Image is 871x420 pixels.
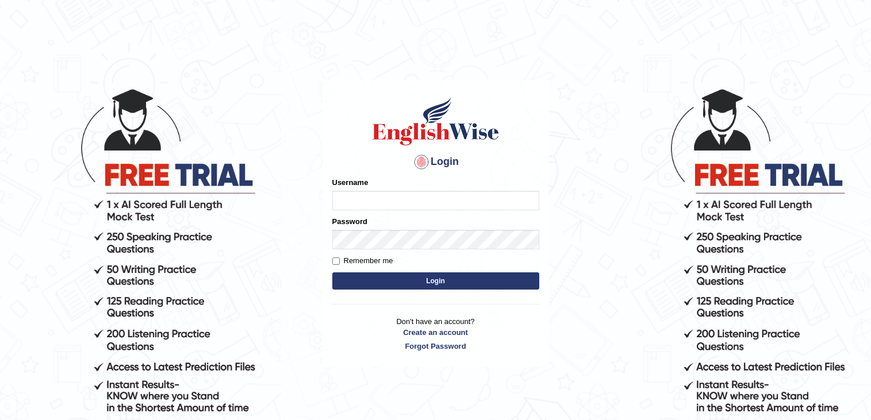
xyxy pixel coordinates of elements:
button: Login [332,272,539,290]
a: Forgot Password [332,341,539,352]
h4: Login [332,153,539,171]
label: Username [332,177,369,188]
p: Don't have an account? [332,316,539,352]
label: Password [332,216,367,227]
input: Remember me [332,257,340,265]
img: Logo of English Wise sign in for intelligent practice with AI [370,95,501,147]
a: Create an account [332,327,539,338]
label: Remember me [332,255,393,267]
